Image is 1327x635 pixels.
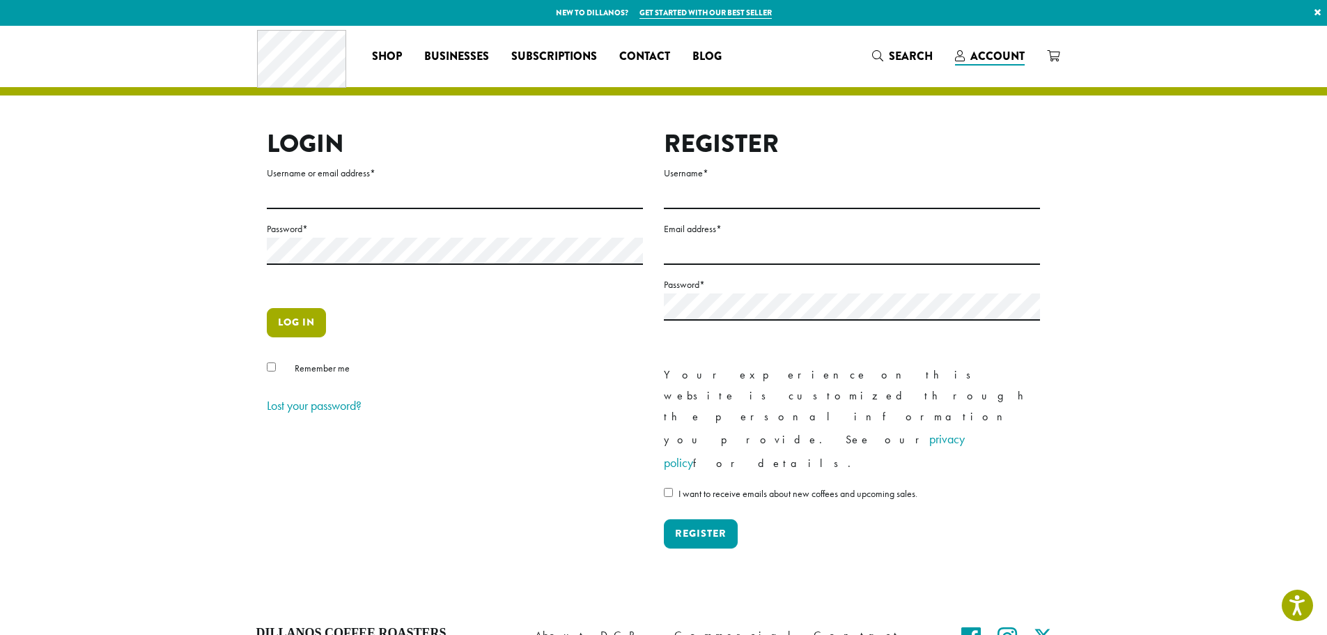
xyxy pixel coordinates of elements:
p: Your experience on this website is customized through the personal information you provide. See o... [664,365,1040,475]
label: Username [664,165,1040,182]
span: Search [889,48,933,64]
span: Shop [372,48,402,66]
input: I want to receive emails about new coffees and upcoming sales. [664,488,673,497]
span: Contact [619,48,670,66]
label: Password [267,220,643,238]
a: Lost your password? [267,397,362,413]
span: Account [970,48,1025,64]
span: Blog [692,48,722,66]
span: Remember me [295,362,350,374]
h2: Login [267,129,643,159]
a: Search [861,45,944,68]
label: Username or email address [267,165,643,182]
button: Register [664,519,738,549]
span: I want to receive emails about new coffees and upcoming sales. [678,487,917,500]
label: Password [664,276,1040,293]
a: Get started with our best seller [639,7,772,19]
h2: Register [664,129,1040,159]
span: Businesses [424,48,489,66]
span: Subscriptions [511,48,597,66]
a: Shop [361,45,413,68]
button: Log in [267,308,326,337]
a: privacy policy [664,431,965,470]
label: Email address [664,220,1040,238]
